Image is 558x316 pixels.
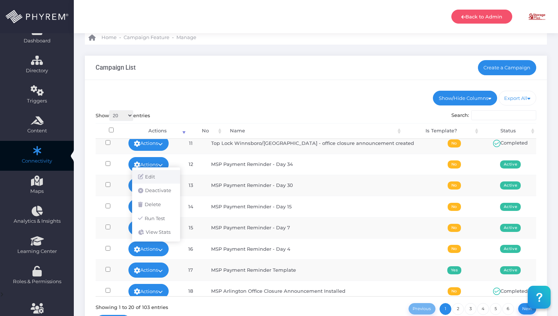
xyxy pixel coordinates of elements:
[493,288,528,294] span: Completed
[24,37,51,45] span: Dashboard
[204,217,424,238] td: MSP Payment Reminder - Day 7
[204,154,424,175] td: MSP Payment Reminder - Day 34
[440,303,451,315] a: 1
[403,123,480,139] th: Is Template?: activate to sort column ascending
[132,184,180,198] a: Deactivate
[177,132,204,153] td: 11
[89,31,117,45] a: Home
[465,303,476,315] a: 3
[128,284,169,299] a: Actions
[499,91,537,105] a: Export All
[171,34,175,41] li: -
[500,203,521,211] span: Active
[448,139,461,147] span: No
[132,225,180,239] a: View Stats
[128,263,169,277] a: Actions
[177,175,204,196] td: 13
[451,10,512,24] a: Back to Admin
[128,178,169,193] a: Actions
[493,288,500,295] img: ic_active.svg
[480,123,537,139] th: Status: activate to sort column ascending
[5,157,69,165] span: Connectivity
[101,34,117,41] span: Home
[448,245,461,253] span: No
[30,188,44,195] span: Maps
[478,60,537,75] a: Create a Campaign
[448,160,461,169] span: No
[128,199,169,214] a: Actions
[177,238,204,259] td: 16
[204,281,424,302] td: MSP Arlington Office Closure Announcement Installed
[187,123,223,139] th: No: activate to sort column ascending
[132,198,180,212] a: Delete
[177,281,204,302] td: 18
[5,218,69,225] span: Analytics & Insights
[204,132,424,153] td: Top Lock Winnsboro/[GEOGRAPHIC_DATA] - office closure announcement created
[448,224,461,232] span: No
[128,136,169,150] a: Actions
[204,196,424,217] td: MSP Payment Reminder - Day 15
[5,97,69,105] span: Triggers
[177,259,204,280] td: 17
[176,31,196,45] a: Manage
[493,140,500,147] img: ic_active.svg
[204,238,424,259] td: MSP Payment Reminder - Day 4
[490,303,502,315] a: 5
[471,110,536,121] input: Search:
[128,220,169,235] a: Actions
[118,34,122,41] li: -
[124,34,169,41] span: Campaign Feature
[447,266,462,274] span: Yes
[96,302,168,311] div: Showing 1 to 20 of 103 entries
[176,34,196,41] span: Manage
[5,127,69,135] span: Content
[109,110,133,121] select: Showentries
[132,170,180,184] a: Edit
[223,123,403,139] th: Name: activate to sort column ascending
[452,303,464,315] a: 2
[433,91,497,105] a: Show/Hide Columns
[177,196,204,217] td: 14
[177,217,204,238] td: 15
[5,278,69,285] span: Roles & Permissions
[96,110,150,121] label: Show entries
[5,248,69,255] span: Learning Center
[500,266,521,274] span: Active
[132,212,180,226] a: Run Test
[502,303,514,315] a: 6
[124,31,169,45] a: Campaign Feature
[177,154,204,175] td: 12
[96,64,136,71] h3: Campaign List
[477,303,489,315] a: 4
[127,123,187,139] th: Actions
[128,157,169,172] a: Actions
[493,140,528,146] span: Completed
[500,245,521,253] span: Active
[500,160,521,169] span: Active
[500,181,521,190] span: Active
[204,259,424,280] td: MSP Payment Reminder Template
[500,224,521,232] span: Active
[448,287,461,295] span: No
[204,175,424,196] td: MSP Payment Reminder - Day 30
[5,67,69,74] span: Directory
[448,203,461,211] span: No
[451,110,537,121] label: Search:
[448,181,461,190] span: No
[518,303,537,315] a: Next
[128,242,169,256] a: Actions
